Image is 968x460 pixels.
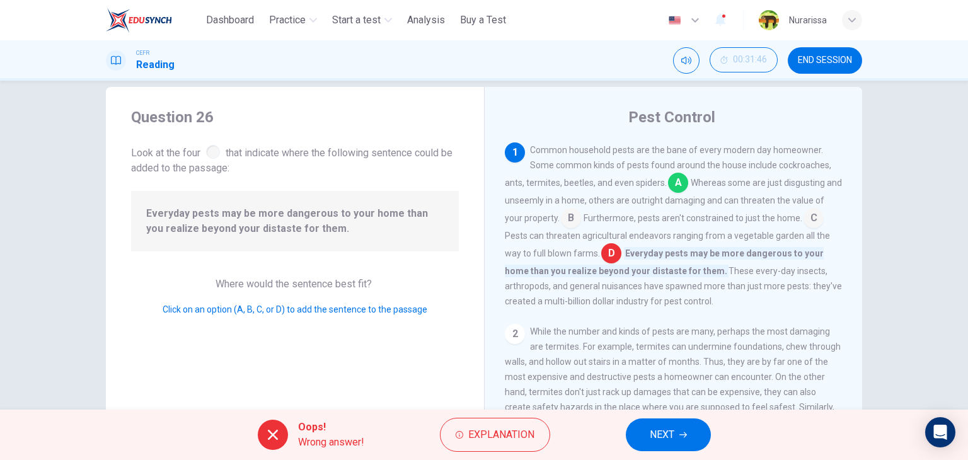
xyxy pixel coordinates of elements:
[628,107,715,127] h4: Pest Control
[804,208,824,228] span: C
[626,418,711,451] button: NEXT
[710,47,778,72] button: 00:31:46
[788,47,862,74] button: END SESSION
[710,47,778,74] div: Hide
[505,142,525,163] div: 1
[584,213,802,223] span: Furthermore, pests aren't constrained to just the home.
[798,55,852,66] span: END SESSION
[440,418,550,452] button: Explanation
[505,324,525,344] div: 2
[146,206,444,236] span: Everyday pests may be more dangerous to your home than you realize beyond your distaste for them.
[201,9,259,32] button: Dashboard
[505,247,824,277] span: Everyday pests may be more dangerous to your home than you realize beyond your distaste for them.
[667,16,683,25] img: en
[789,13,827,28] div: Nurarissa
[216,278,374,290] span: Where would the sentence best fit?
[561,208,581,228] span: B
[402,9,450,32] button: Analysis
[673,47,700,74] div: Mute
[264,9,322,32] button: Practice
[327,9,397,32] button: Start a test
[925,417,955,447] div: Open Intercom Messenger
[505,231,830,258] span: Pests can threaten agricultural endeavors ranging from a vegetable garden all the way to full blo...
[455,9,511,32] button: Buy a Test
[332,13,381,28] span: Start a test
[505,145,831,188] span: Common household pests are the bane of every modern day homeowner. Some common kinds of pests fou...
[650,426,674,444] span: NEXT
[163,304,427,314] span: Click on an option (A, B, C, or D) to add the sentence to the passage
[106,8,172,33] img: ELTC logo
[759,10,779,30] img: Profile picture
[468,426,534,444] span: Explanation
[136,49,149,57] span: CEFR
[668,173,688,193] span: A
[601,243,621,263] span: D
[407,13,445,28] span: Analysis
[269,13,306,28] span: Practice
[206,13,254,28] span: Dashboard
[298,420,364,435] span: Oops!
[131,142,459,176] span: Look at the four that indicate where the following sentence could be added to the passage:
[136,57,175,72] h1: Reading
[131,107,459,127] h4: Question 26
[505,178,842,223] span: Whereas some are just disgusting and unseemly in a home, others are outright damaging and can thr...
[298,435,364,450] span: Wrong answer!
[505,266,842,306] span: These every-day insects, arthropods, and general nuisances have spawned more than just more pests...
[106,8,201,33] a: ELTC logo
[733,55,767,65] span: 00:31:46
[460,13,506,28] span: Buy a Test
